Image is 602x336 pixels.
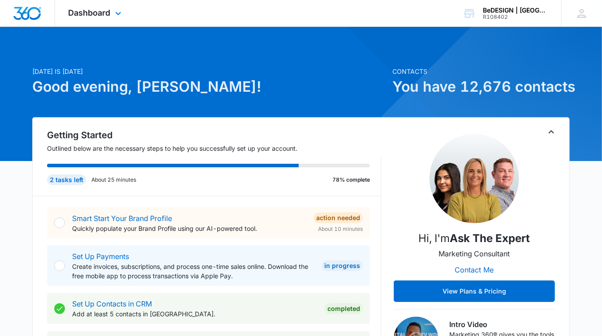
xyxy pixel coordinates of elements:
p: 78% complete [332,176,370,184]
div: In Progress [322,260,363,271]
p: Quickly populate your Brand Profile using our AI-powered tool. [72,224,306,233]
a: Smart Start Your Brand Profile [72,214,172,223]
div: account name [483,7,548,14]
button: View Plans & Pricing [394,281,555,302]
h1: You have 12,676 contacts [392,76,570,98]
h2: Getting Started [47,128,381,142]
img: Ask the Expert [430,134,519,223]
p: [DATE] is [DATE] [32,67,387,76]
div: Action Needed [314,213,363,223]
h3: Intro Video [449,319,555,330]
p: Add at least 5 contacts in [GEOGRAPHIC_DATA]. [72,309,318,319]
p: About 25 minutes [91,176,136,184]
button: Contact Me [446,259,503,281]
a: Set Up Contacts in CRM [72,299,152,308]
strong: Ask the Expert [450,232,530,245]
p: Marketing Consultant [439,248,510,259]
span: Dashboard [69,8,111,17]
div: account id [483,14,548,20]
button: Toggle Collapse [546,127,557,137]
p: Create invoices, subscriptions, and process one-time sales online. Download the free mobile app t... [72,262,314,281]
h1: Good evening, [PERSON_NAME]! [32,76,387,98]
span: About 10 minutes [318,225,363,233]
p: Hi, I'm [419,230,530,247]
p: Outlined below are the necessary steps to help you successfully set up your account. [47,144,381,153]
p: Contacts [392,67,570,76]
div: 2 tasks left [47,174,86,185]
a: Set Up Payments [72,252,129,261]
div: Completed [325,303,363,314]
